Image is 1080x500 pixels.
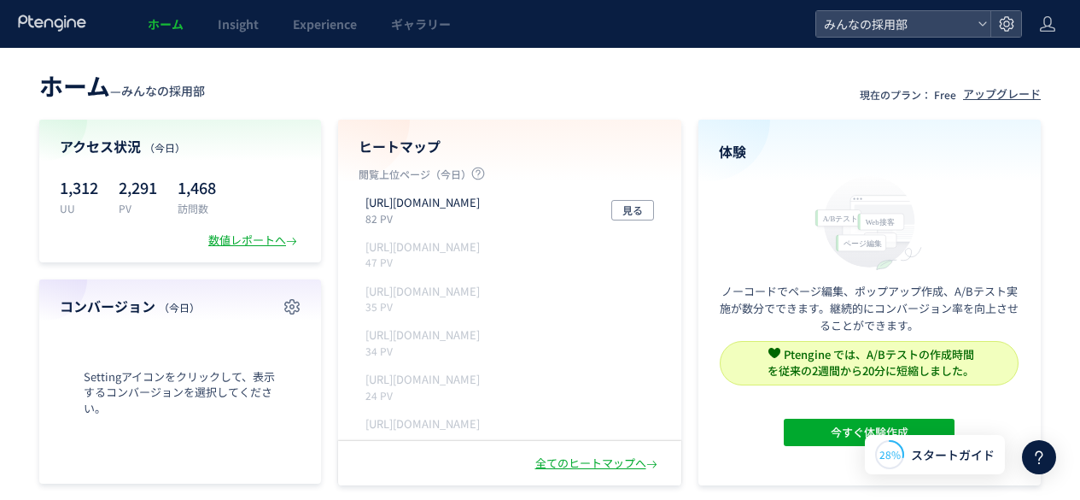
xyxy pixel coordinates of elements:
[39,68,110,103] span: ホーム
[622,200,643,221] span: 見る
[293,15,357,32] span: Experience
[60,137,301,156] h4: アクセス状況
[365,416,480,432] p: https://neo-career.co.jp/humanresource/mynavi-event2027
[535,456,661,472] div: 全てのヒートマップへ
[768,346,974,379] span: Ptengine では、A/Bテストの作成時間 を従来の2週間から20分に短縮しました。
[119,174,157,201] p: 2,291
[719,283,1021,334] p: ノーコードでページ編集、ポップアップ作成、A/Bテスト実施が数分でできます。継続的にコンバージョン率を向上させることができます。
[365,211,487,226] p: 82 PV
[39,68,205,103] div: —
[148,15,184,32] span: ホーム
[365,284,480,300] p: https://neo-career.co.jp/humanresource/knowhow/a-contents-newgrad-mynavi_ryokin190930
[365,388,487,403] p: 24 PV
[963,86,1041,103] div: アップグレード
[121,82,205,99] span: みんなの採用部
[911,446,995,464] span: スタートガイド
[831,419,908,446] span: 今すぐ体験作成
[611,200,654,221] button: 見る
[60,297,301,316] h4: コンバージョン
[365,344,487,358] p: 34 PV
[144,140,185,155] span: （今日）
[768,347,780,359] img: svg+xml,%3c
[719,142,1021,162] h4: 体験
[365,432,487,446] p: 24 PV
[365,327,480,344] p: https://neo-career.co.jp/humanresource/knowhow/a-contents-middlecareer-muryokyuzin-230824
[60,369,301,417] span: Settingアイコンをクリックして、表示するコンバージョンを選択してください。
[60,201,98,215] p: UU
[365,255,487,269] p: 47 PV
[784,419,954,446] button: 今すぐ体験作成
[860,87,956,102] p: 現在のプラン： Free
[391,15,451,32] span: ギャラリー
[159,300,200,315] span: （今日）
[178,201,216,215] p: 訪問数
[365,372,480,388] p: https://neo-career.co.jp/humanresource/kyuzinbox
[359,137,661,156] h4: ヒートマップ
[879,447,901,462] span: 28%
[819,11,971,37] span: みんなの採用部
[807,172,931,272] img: home_experience_onbo_jp-C5-EgdA0.svg
[208,232,301,249] div: 数値レポートへ
[119,201,157,215] p: PV
[365,195,480,211] p: https://neo-career.co.jp/humanresource
[365,299,487,314] p: 35 PV
[178,174,216,201] p: 1,468
[60,174,98,201] p: 1,312
[359,167,661,188] p: 閲覧上位ページ（今日）
[218,15,259,32] span: Insight
[365,239,480,256] p: https://neo-career.co.jp/humanresource/knowhow/a-contents-saiyo-tyutohikaku-190627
